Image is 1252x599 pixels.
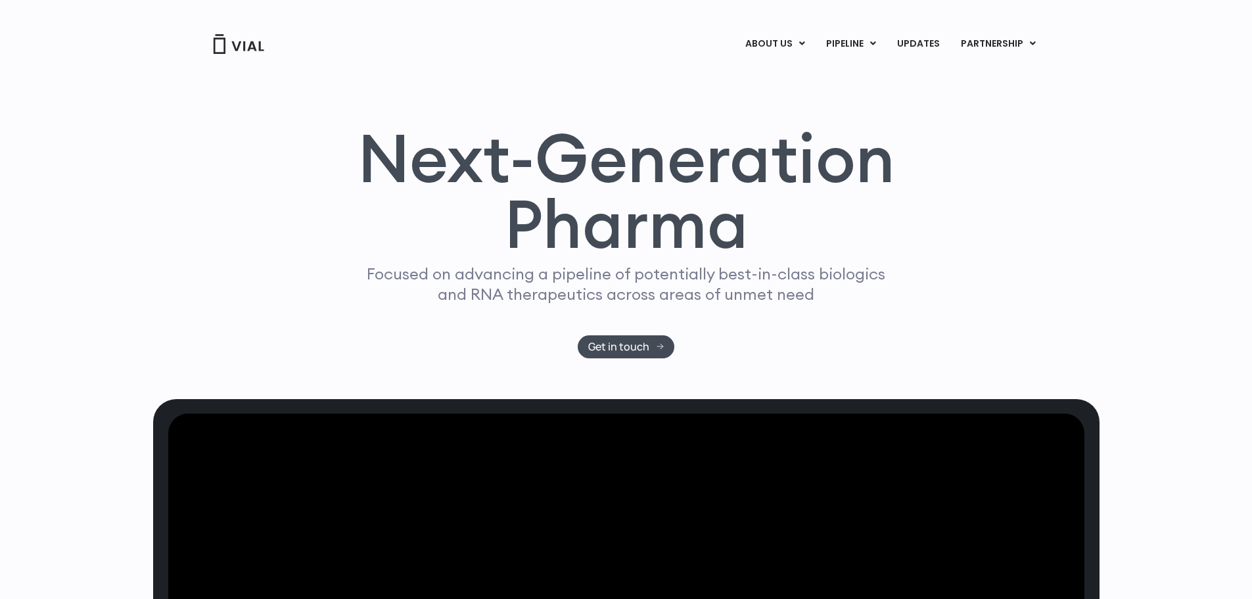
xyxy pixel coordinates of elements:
a: UPDATES [887,33,950,55]
h1: Next-Generation Pharma [342,125,911,258]
a: Get in touch [578,335,674,358]
a: PIPELINEMenu Toggle [816,33,886,55]
img: Vial Logo [212,34,265,54]
a: PARTNERSHIPMenu Toggle [950,33,1046,55]
a: ABOUT USMenu Toggle [735,33,815,55]
span: Get in touch [588,342,649,352]
p: Focused on advancing a pipeline of potentially best-in-class biologics and RNA therapeutics acros... [361,264,891,304]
